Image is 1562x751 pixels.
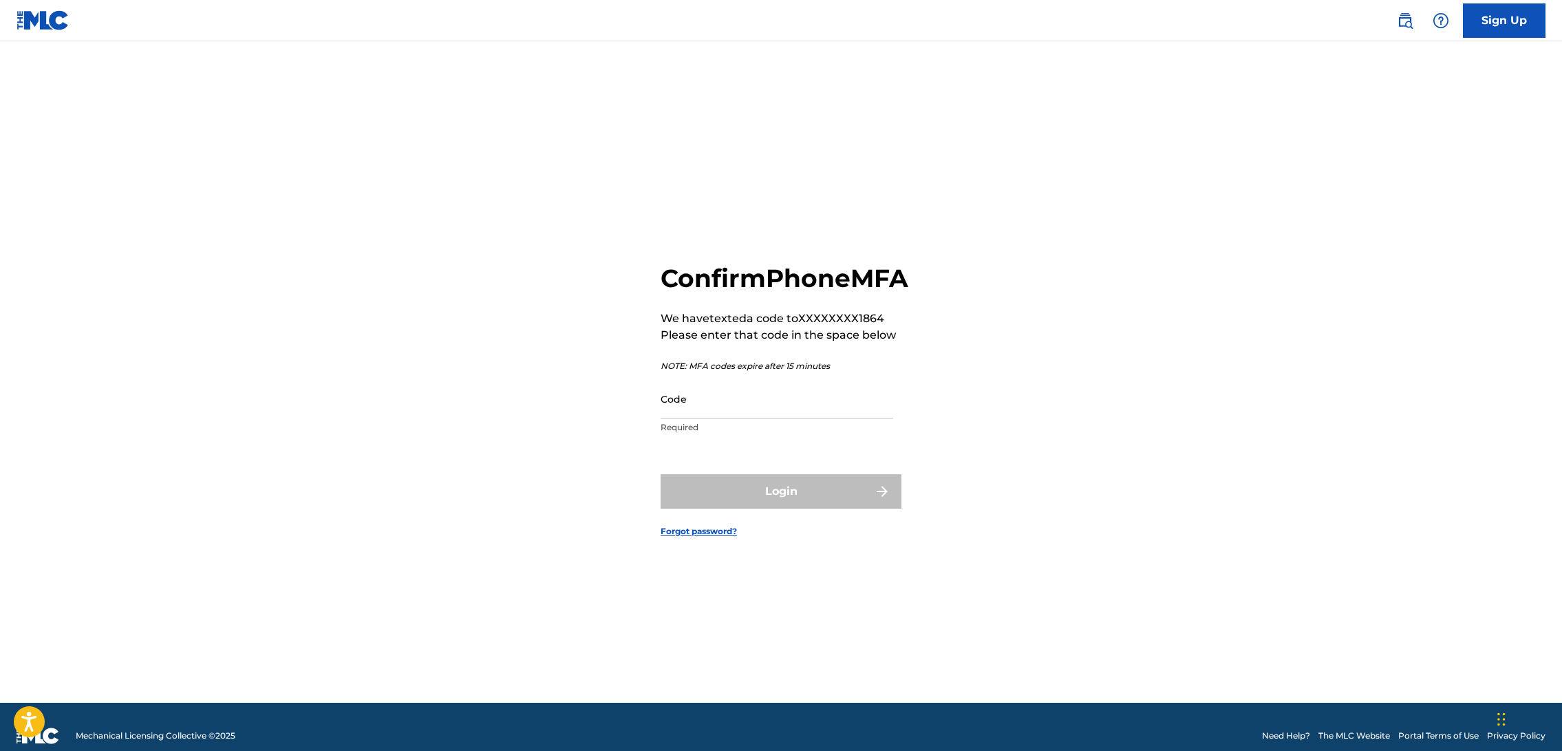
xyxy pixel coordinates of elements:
div: Drag [1497,699,1506,740]
div: Help [1427,7,1455,34]
p: Required [661,421,893,434]
p: Please enter that code in the space below [661,327,908,343]
a: Sign Up [1463,3,1545,38]
span: Mechanical Licensing Collective © 2025 [76,730,235,742]
iframe: Chat Widget [1493,685,1562,751]
img: help [1433,12,1449,29]
p: NOTE: MFA codes expire after 15 minutes [661,360,908,372]
a: The MLC Website [1318,730,1390,742]
img: search [1397,12,1413,29]
a: Need Help? [1262,730,1310,742]
h2: Confirm Phone MFA [661,263,908,294]
a: Portal Terms of Use [1398,730,1479,742]
a: Public Search [1391,7,1419,34]
p: We have texted a code to XXXXXXXX1864 [661,310,908,327]
img: MLC Logo [17,10,69,30]
a: Forgot password? [661,525,737,538]
a: Privacy Policy [1487,730,1545,742]
img: logo [17,728,59,744]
